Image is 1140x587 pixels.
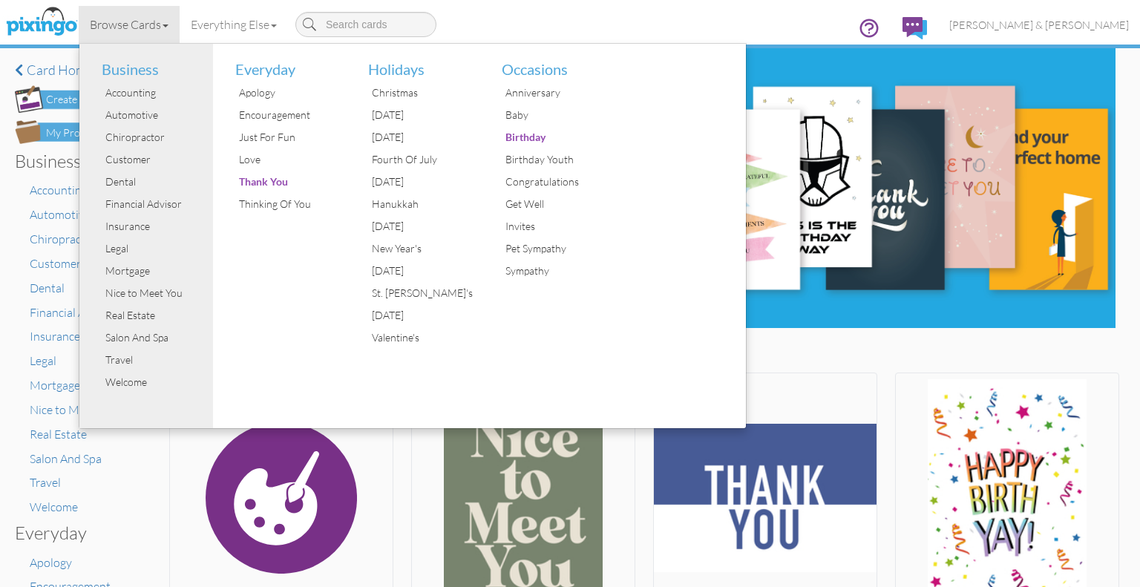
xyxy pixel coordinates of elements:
span: Welcome [30,499,78,514]
div: [DATE] [368,215,479,237]
div: Invites [502,215,613,237]
a: Fourth Of July [357,148,479,171]
a: Legal [91,237,213,260]
div: Travel [102,349,213,371]
a: Anniversary [491,82,613,104]
span: Customer [30,256,81,271]
div: Get Well [502,193,613,215]
span: [PERSON_NAME] & [PERSON_NAME] [949,19,1129,31]
a: [PERSON_NAME] & [PERSON_NAME] [938,6,1140,44]
div: Dental [102,171,213,193]
a: Encouragement [224,104,347,126]
div: Insurance [102,215,213,237]
div: Apology [235,82,347,104]
a: Congratulations [491,171,613,193]
a: Salon And Spa [30,451,102,466]
a: [DATE] [357,260,479,282]
a: [DATE] [357,215,479,237]
a: Mortgage [91,260,213,282]
span: Automotive [30,207,91,222]
span: Financial Advisor [30,305,117,320]
a: Browse Cards [79,6,180,43]
a: Insurance [91,215,213,237]
a: Baby [491,104,613,126]
a: Chiropractor [91,126,213,148]
div: Chiropractor [102,126,213,148]
a: [DATE] [357,104,479,126]
div: Automotive [102,104,213,126]
a: Travel [91,349,213,371]
a: Just For Fun [224,126,347,148]
a: Hanukkah [357,193,479,215]
a: Dental [91,171,213,193]
a: Apology [224,82,347,104]
a: Insurance [30,329,80,344]
a: Dental [30,281,65,295]
span: Chiropractor [30,232,96,246]
a: Accounting [91,82,213,104]
h3: Business [15,151,122,171]
div: Welcome [102,371,213,393]
li: Business [91,44,213,82]
div: Thank You [235,171,347,193]
div: [DATE] [368,126,479,148]
div: Love [235,148,347,171]
a: [DATE] [357,171,479,193]
a: Birthday [491,126,613,148]
div: My Projects [46,125,101,141]
a: Automotive [91,104,213,126]
a: Pet Sympathy [491,237,613,260]
div: Customer [102,148,213,171]
div: Birthday [502,126,613,148]
a: Christmas [357,82,479,104]
img: create-own-button.png [15,85,134,113]
a: Travel [30,475,61,490]
a: Welcome [91,371,213,393]
a: Salon And Spa [91,327,213,349]
div: Fourth Of July [368,148,479,171]
img: my-projects-button.png [15,120,134,144]
div: Pet Sympathy [502,237,613,260]
a: Customer [91,148,213,171]
a: Mortgage [30,378,80,393]
a: Accounting [30,183,88,197]
a: Nice to Meet You [30,402,118,417]
div: Baby [502,104,613,126]
div: Financial Advisor [102,193,213,215]
div: St. [PERSON_NAME]'s [368,282,479,304]
a: Sympathy [491,260,613,282]
h4: Card home [15,63,134,78]
li: Everyday [224,44,347,82]
div: Hanukkah [368,193,479,215]
a: [DATE] [357,126,479,148]
div: Valentine's [368,327,479,349]
div: [DATE] [368,171,479,193]
a: Legal [30,353,56,368]
li: Holidays [357,44,479,82]
div: Just For Fun [235,126,347,148]
input: Search cards [295,12,436,37]
div: Accounting [102,82,213,104]
a: Real Estate [30,427,87,442]
a: Valentine's [357,327,479,349]
div: Salon And Spa [102,327,213,349]
a: Financial Advisor [91,193,213,215]
a: Thank You [224,171,347,193]
a: Love [224,148,347,171]
a: New Year's [357,237,479,260]
div: Mortgage [102,260,213,282]
div: Thinking Of You [235,193,347,215]
div: Legal [102,237,213,260]
div: Sympathy [502,260,613,282]
div: Christmas [368,82,479,104]
a: Thinking Of You [224,193,347,215]
a: Apology [30,555,72,570]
